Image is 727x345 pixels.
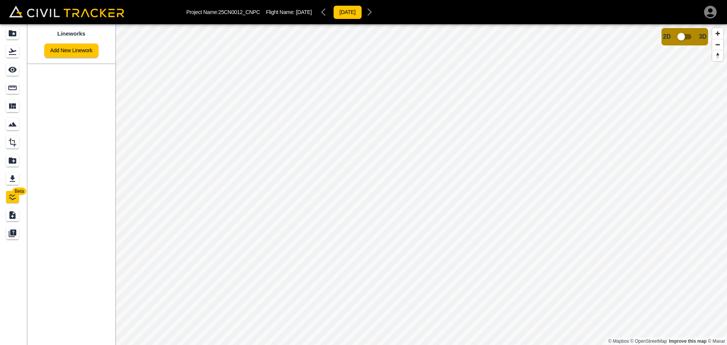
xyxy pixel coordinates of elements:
[333,5,362,19] button: [DATE]
[186,9,260,15] p: Project Name: 25CN0012_CNPC
[115,24,727,345] canvas: Map
[663,33,671,40] span: 2D
[712,50,723,61] button: Reset bearing to north
[266,9,312,15] p: Flight Name:
[630,339,667,344] a: OpenStreetMap
[296,9,312,15] span: [DATE]
[712,39,723,50] button: Zoom out
[712,28,723,39] button: Zoom in
[699,33,707,40] span: 3D
[608,339,629,344] a: Mapbox
[9,6,124,17] img: Civil Tracker
[708,339,725,344] a: Maxar
[669,339,707,344] a: Map feedback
